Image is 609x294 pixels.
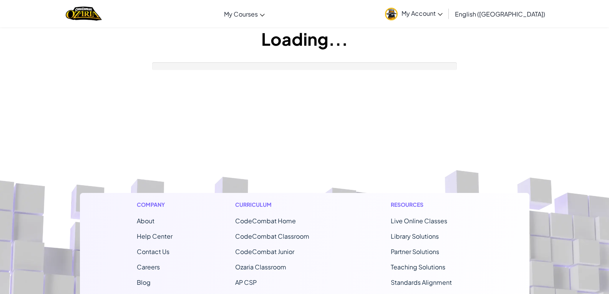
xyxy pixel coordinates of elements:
a: About [137,217,154,225]
a: AP CSP [235,278,257,286]
span: My Account [402,9,443,17]
a: CodeCombat Junior [235,247,294,256]
a: My Account [381,2,446,26]
a: Library Solutions [391,232,439,240]
a: Standards Alignment [391,278,452,286]
span: English ([GEOGRAPHIC_DATA]) [455,10,545,18]
span: CodeCombat Home [235,217,296,225]
a: Blog [137,278,151,286]
img: Home [66,6,101,22]
h1: Company [137,201,173,209]
a: Teaching Solutions [391,263,445,271]
a: Ozaria Classroom [235,263,286,271]
h1: Resources [391,201,473,209]
a: English ([GEOGRAPHIC_DATA]) [451,3,549,24]
a: Live Online Classes [391,217,447,225]
img: avatar [385,8,398,20]
a: Partner Solutions [391,247,439,256]
a: CodeCombat Classroom [235,232,309,240]
span: Contact Us [137,247,169,256]
h1: Curriculum [235,201,328,209]
span: My Courses [224,10,258,18]
a: My Courses [220,3,269,24]
a: Help Center [137,232,173,240]
a: Careers [137,263,160,271]
a: Ozaria by CodeCombat logo [66,6,101,22]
